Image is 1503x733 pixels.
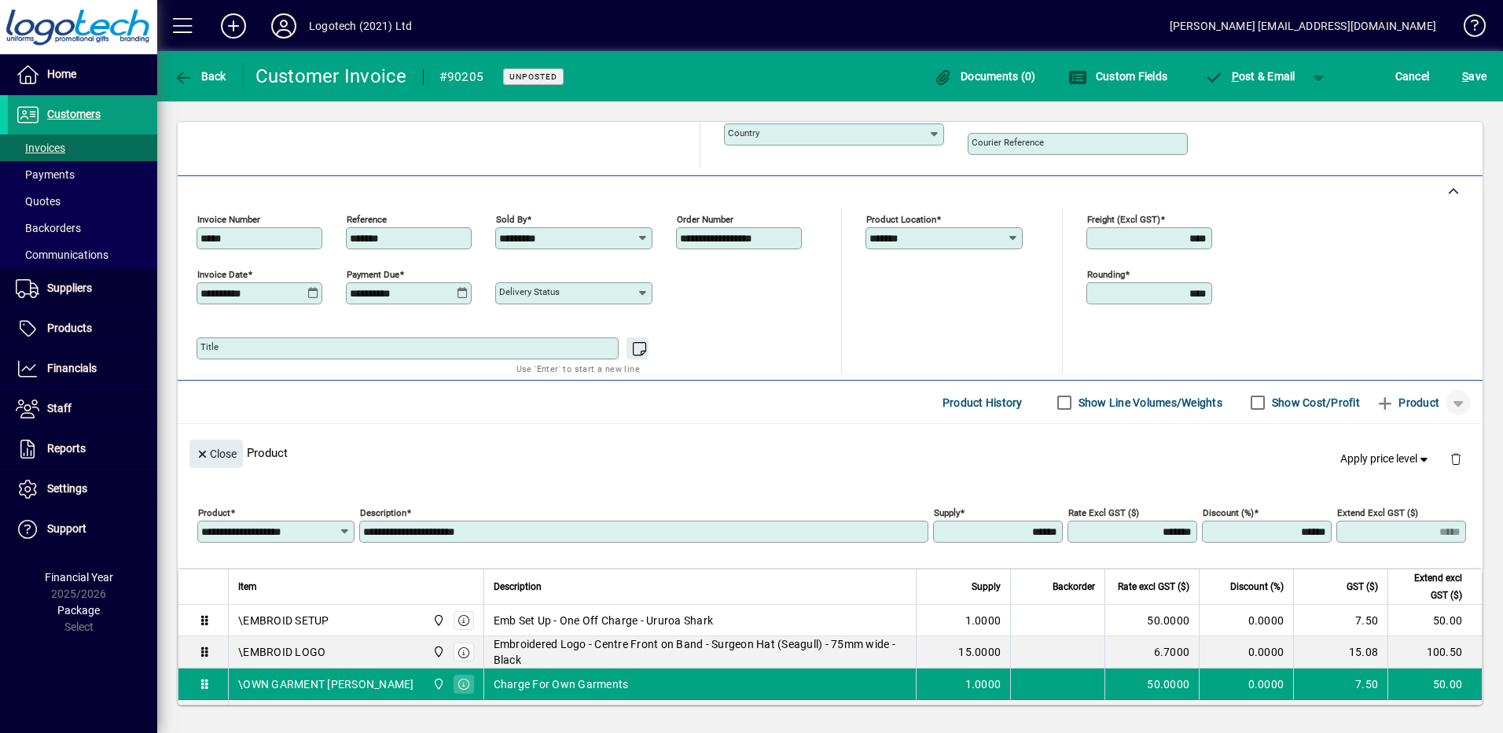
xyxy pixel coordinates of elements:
span: ave [1462,64,1486,89]
span: Home [47,68,76,80]
button: Product History [936,389,1029,417]
span: Extend excl GST ($) [1398,569,1462,604]
span: Charge For Own Garments [494,676,629,692]
button: Post & Email [1196,62,1303,90]
span: Product [1376,390,1439,415]
button: Apply price level [1334,445,1438,473]
mat-label: Supply [934,507,960,518]
span: 1.0000 [965,613,1001,628]
span: Product History [943,390,1023,415]
span: Communications [16,249,108,261]
div: Product [178,424,1483,481]
mat-label: Sold by [496,214,527,225]
a: Communications [8,241,157,268]
span: Description [494,578,542,595]
span: Payments [16,168,75,181]
mat-label: Product [198,507,230,518]
span: 1.0000 [965,676,1001,692]
mat-label: Rate excl GST ($) [1068,507,1139,518]
mat-label: Rounding [1087,269,1125,280]
mat-label: Order number [677,214,733,225]
span: S [1462,70,1468,83]
span: Invoices [16,142,65,154]
span: Documents (0) [934,70,1036,83]
mat-label: Payment due [347,269,399,280]
mat-label: Product location [866,214,936,225]
span: Unposted [509,72,557,82]
label: Show Cost/Profit [1269,395,1360,411]
div: #90205 [439,64,484,90]
mat-label: Reference [347,214,387,225]
td: 0.0000 [1199,605,1293,636]
span: Products [47,322,92,334]
button: Back [170,62,230,90]
td: 50.00 [1387,605,1482,636]
td: 7.50 [1293,605,1387,636]
button: Add [208,12,259,40]
span: Rate excl GST ($) [1118,578,1189,595]
div: 6.7000 [1115,644,1189,660]
div: Customer Invoice [255,64,407,89]
span: Backorders [16,222,81,234]
mat-label: Extend excl GST ($) [1337,507,1418,518]
td: 15.08 [1293,636,1387,669]
a: Quotes [8,188,157,215]
mat-label: Title [200,341,219,352]
span: GST ($) [1347,578,1378,595]
a: Reports [8,429,157,469]
span: ost & Email [1204,70,1295,83]
span: Custom Fields [1068,70,1167,83]
mat-label: Discount (%) [1203,507,1254,518]
div: [PERSON_NAME] [EMAIL_ADDRESS][DOMAIN_NAME] [1170,13,1436,39]
a: Settings [8,470,157,509]
td: 50.00 [1387,669,1482,700]
mat-label: Freight (excl GST) [1087,214,1160,225]
span: Staff [47,402,72,414]
td: 0.0000 [1199,636,1293,669]
button: Cancel [1391,62,1434,90]
span: Item [238,578,257,595]
div: \OWN GARMENT [PERSON_NAME] [238,676,414,692]
button: Custom Fields [1064,62,1171,90]
button: Delete [1437,440,1475,477]
a: Staff [8,389,157,429]
a: Financials [8,349,157,389]
div: 50.0000 [1115,613,1189,628]
button: Close [189,440,243,468]
div: \EMBROID SETUP [238,613,329,628]
mat-label: Description [360,507,406,518]
span: Close [196,441,237,467]
span: Central [428,643,446,661]
button: Product [1368,389,1447,417]
app-page-header-button: Close [186,446,247,460]
span: Quotes [16,195,61,208]
a: Home [8,55,157,94]
span: Support [47,522,86,535]
button: Documents (0) [930,62,1040,90]
button: Save [1458,62,1490,90]
mat-label: Invoice date [197,269,248,280]
span: P [1232,70,1239,83]
label: Show Line Volumes/Weights [1075,395,1222,411]
a: Payments [8,161,157,188]
span: Financial Year [45,571,113,584]
mat-label: Courier Reference [972,137,1044,148]
span: Package [57,604,100,617]
span: Cancel [1395,64,1430,89]
span: Settings [47,482,87,495]
span: Apply price level [1340,451,1431,467]
span: Supply [972,578,1001,595]
button: Profile [259,12,309,40]
span: Emb Set Up - One Off Charge - Ururoa Shark [494,613,714,628]
td: 0.0000 [1199,669,1293,700]
a: Suppliers [8,269,157,308]
span: 15.0000 [958,644,1001,660]
span: Backorder [1053,578,1095,595]
a: Backorders [8,215,157,241]
span: Central [428,612,446,629]
a: Support [8,510,157,549]
span: Embroidered Logo - Centre Front on Band - Surgeon Hat (Seagull) - 75mm wide - Black [494,636,907,668]
a: Products [8,309,157,348]
mat-hint: Use 'Enter' to start a new line [516,359,640,378]
a: Invoices [8,134,157,161]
